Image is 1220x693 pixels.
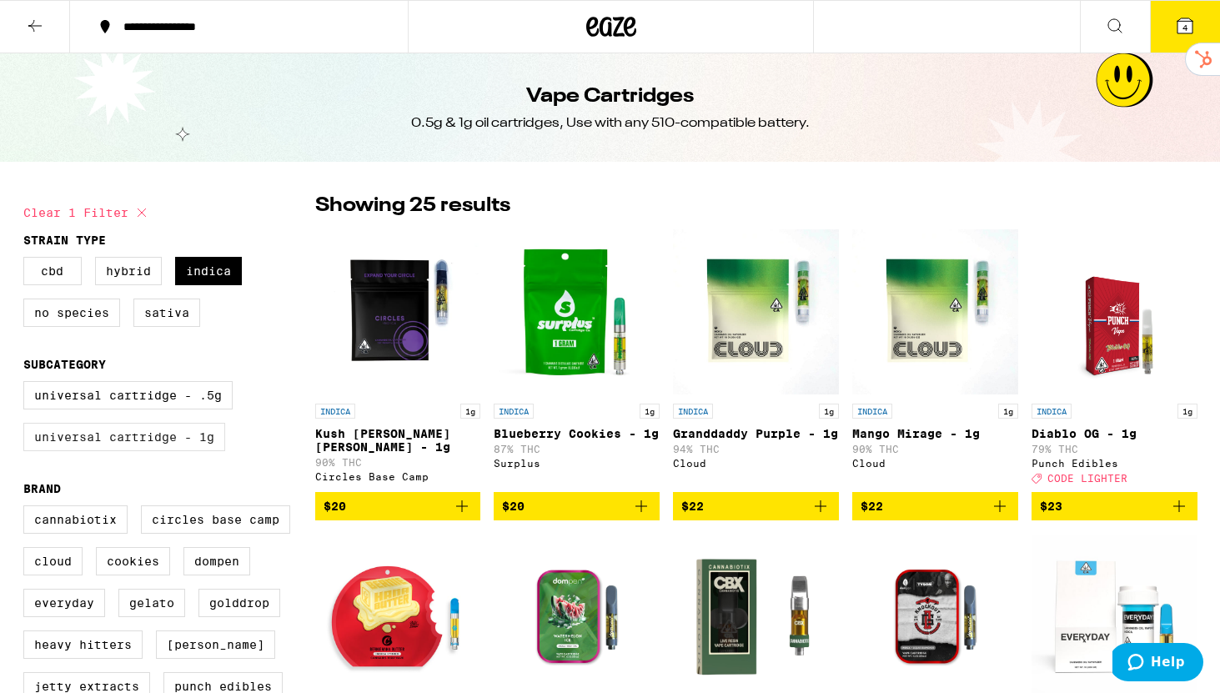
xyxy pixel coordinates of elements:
[819,404,839,419] p: 1g
[23,358,106,371] legend: Subcategory
[852,492,1018,520] button: Add to bag
[1050,228,1179,395] img: Punch Edibles - Diablo OG - 1g
[1032,458,1197,469] div: Punch Edibles
[640,404,660,419] p: 1g
[1177,404,1197,419] p: 1g
[315,471,481,482] div: Circles Base Camp
[852,458,1018,469] div: Cloud
[494,444,660,454] p: 87% THC
[1150,1,1220,53] button: 4
[998,404,1018,419] p: 1g
[95,257,162,285] label: Hybrid
[852,228,1018,492] a: Open page for Mango Mirage - 1g from Cloud
[133,299,200,327] label: Sativa
[156,630,275,659] label: [PERSON_NAME]
[494,427,660,440] p: Blueberry Cookies - 1g
[141,505,290,534] label: Circles Base Camp
[526,83,694,111] h1: Vape Cartridges
[1040,500,1062,513] span: $23
[1112,643,1203,685] iframe: Opens a widget where you can find more information
[1032,427,1197,440] p: Diablo OG - 1g
[1032,492,1197,520] button: Add to bag
[852,427,1018,440] p: Mango Mirage - 1g
[681,500,704,513] span: $22
[23,381,233,409] label: Universal Cartridge - .5g
[23,505,128,534] label: Cannabiotix
[23,482,61,495] legend: Brand
[315,457,481,468] p: 90% THC
[852,404,892,419] p: INDICA
[502,500,525,513] span: $20
[175,257,242,285] label: Indica
[460,404,480,419] p: 1g
[315,228,481,492] a: Open page for Kush Berry Bliss - 1g from Circles Base Camp
[852,228,1018,395] img: Cloud - Mango Mirage - 1g
[494,404,534,419] p: INDICA
[494,492,660,520] button: Add to bag
[23,257,82,285] label: CBD
[1032,444,1197,454] p: 79% THC
[315,492,481,520] button: Add to bag
[494,228,660,395] img: Surplus - Blueberry Cookies - 1g
[673,427,839,440] p: Granddaddy Purple - 1g
[673,404,713,419] p: INDICA
[315,404,355,419] p: INDICA
[852,444,1018,454] p: 90% THC
[23,589,105,617] label: Everyday
[23,547,83,575] label: Cloud
[1182,23,1187,33] span: 4
[23,630,143,659] label: Heavy Hitters
[1032,404,1072,419] p: INDICA
[198,589,280,617] label: GoldDrop
[315,192,510,220] p: Showing 25 results
[673,228,839,395] img: Cloud - Granddaddy Purple - 1g
[118,589,185,617] label: Gelato
[861,500,883,513] span: $22
[673,458,839,469] div: Cloud
[673,228,839,492] a: Open page for Granddaddy Purple - 1g from Cloud
[324,500,346,513] span: $20
[183,547,250,575] label: Dompen
[23,299,120,327] label: No Species
[673,444,839,454] p: 94% THC
[494,458,660,469] div: Surplus
[315,228,481,395] img: Circles Base Camp - Kush Berry Bliss - 1g
[1032,228,1197,492] a: Open page for Diablo OG - 1g from Punch Edibles
[23,423,225,451] label: Universal Cartridge - 1g
[96,547,170,575] label: Cookies
[411,114,810,133] div: 0.5g & 1g oil cartridges, Use with any 510-compatible battery.
[23,192,152,234] button: Clear 1 filter
[673,492,839,520] button: Add to bag
[1047,473,1127,484] span: CODE LIGHTER
[494,228,660,492] a: Open page for Blueberry Cookies - 1g from Surplus
[23,234,106,247] legend: Strain Type
[315,427,481,454] p: Kush [PERSON_NAME] [PERSON_NAME] - 1g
